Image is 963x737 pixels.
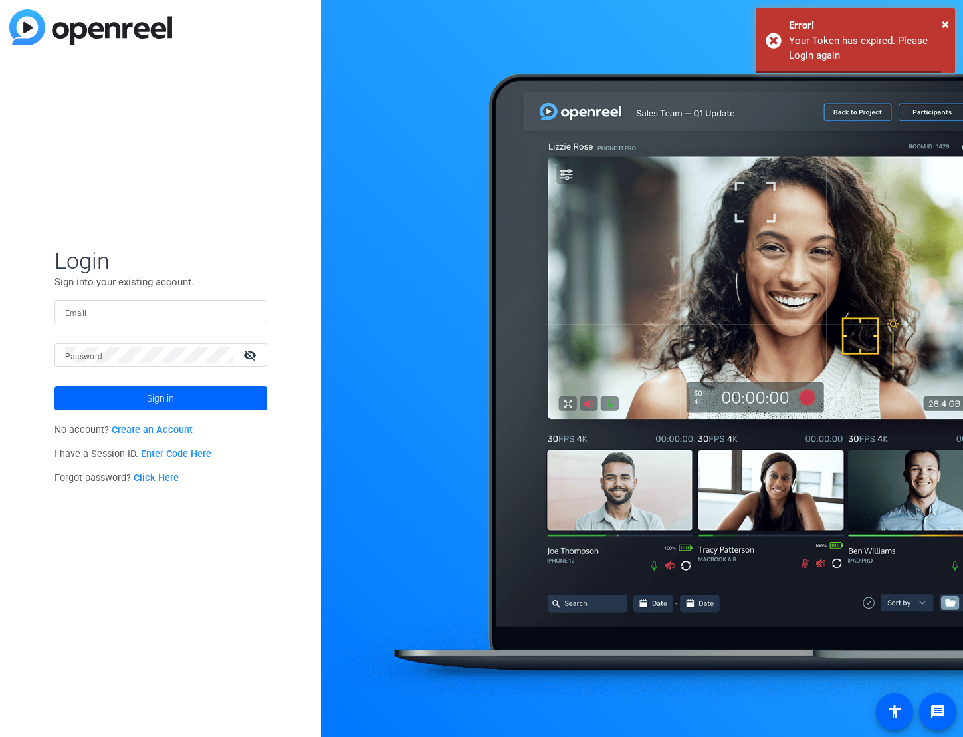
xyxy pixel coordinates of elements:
[65,309,87,318] mat-label: Email
[789,33,945,63] div: Your Token has expired. Please Login again
[942,16,949,32] span: ×
[134,472,179,484] a: Click Here
[141,448,211,460] a: Enter Code Here
[9,9,172,45] img: blue-gradient.svg
[930,704,946,720] mat-icon: message
[54,472,179,484] span: Forgot password?
[887,704,903,720] mat-icon: accessibility
[942,14,949,34] button: Close
[112,424,193,436] a: Create an Account
[789,18,945,33] div: Error!
[54,448,212,460] span: I have a Session ID.
[54,247,267,275] span: Login
[54,386,267,410] button: Sign in
[54,275,267,289] p: Sign into your existing account.
[65,304,257,320] input: Enter Email Address
[235,345,267,365] mat-icon: visibility_off
[54,424,193,436] span: No account?
[65,352,103,361] mat-label: Password
[147,382,174,415] span: Sign in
